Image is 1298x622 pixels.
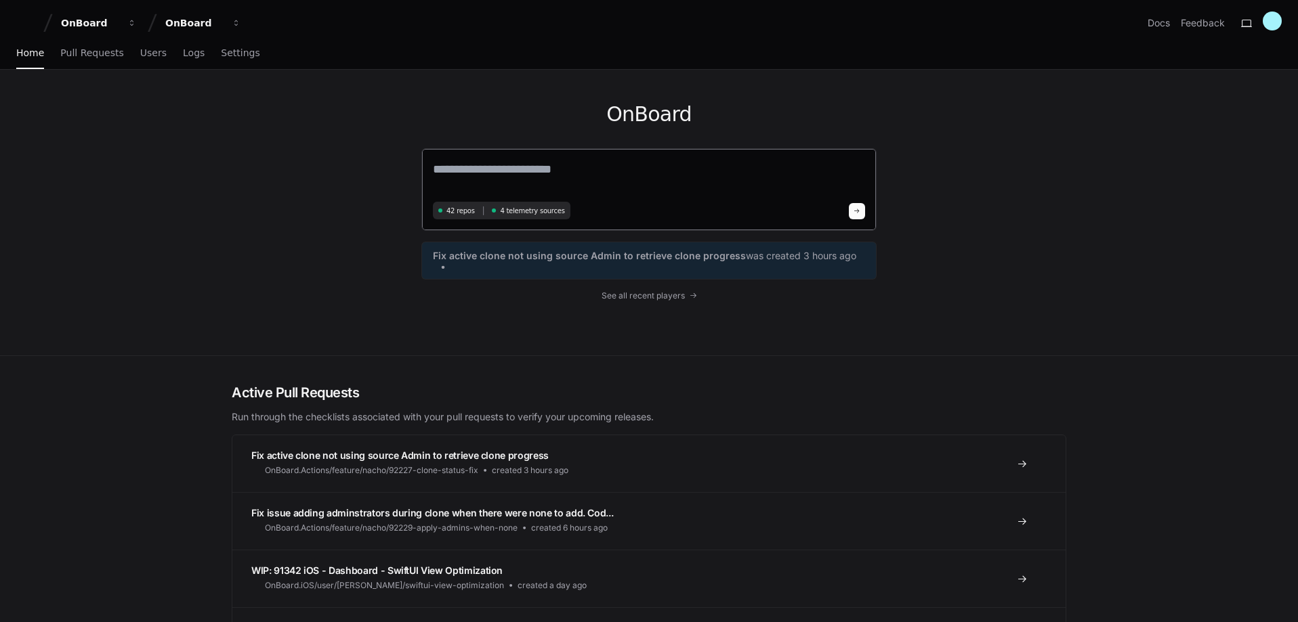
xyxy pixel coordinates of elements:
[56,11,142,35] button: OnBoard
[421,290,877,301] a: See all recent players
[221,49,259,57] span: Settings
[232,410,1066,424] p: Run through the checklists associated with your pull requests to verify your upcoming releases.
[446,206,475,216] span: 42 repos
[531,523,608,533] span: created 6 hours ago
[265,580,504,591] span: OnBoard.iOS/user/[PERSON_NAME]/swiftui-view-optimization
[183,49,205,57] span: Logs
[433,249,865,272] a: Fix active clone not using source Admin to retrieve clone progresswas created 3 hours ago
[160,11,247,35] button: OnBoard
[183,38,205,69] a: Logs
[232,383,1066,402] h2: Active Pull Requests
[232,550,1066,607] a: WIP: 91342 iOS - Dashboard - SwiftUI View OptimizationOnBoard.iOS/user/[PERSON_NAME]/swiftui-view...
[60,38,123,69] a: Pull Requests
[265,465,478,476] span: OnBoard.Actions/feature/nacho/92227-clone-status-fix
[232,435,1066,492] a: Fix active clone not using source Admin to retrieve clone progressOnBoard.Actions/feature/nacho/9...
[518,580,587,591] span: created a day ago
[60,49,123,57] span: Pull Requests
[251,507,613,518] span: Fix issue adding adminstrators during clone when there were none to add. Cod...
[1148,16,1170,30] a: Docs
[16,49,44,57] span: Home
[500,206,564,216] span: 4 telemetry sources
[16,38,44,69] a: Home
[251,564,503,576] span: WIP: 91342 iOS - Dashboard - SwiftUI View Optimization
[140,49,167,57] span: Users
[232,492,1066,550] a: Fix issue adding adminstrators during clone when there were none to add. Cod...OnBoard.Actions/fe...
[265,523,518,533] span: OnBoard.Actions/feature/nacho/92229-apply-admins-when-none
[421,102,877,127] h1: OnBoard
[251,449,549,461] span: Fix active clone not using source Admin to retrieve clone progress
[746,249,856,263] span: was created 3 hours ago
[433,249,746,263] span: Fix active clone not using source Admin to retrieve clone progress
[61,16,119,30] div: OnBoard
[221,38,259,69] a: Settings
[492,465,568,476] span: created 3 hours ago
[1181,16,1225,30] button: Feedback
[165,16,224,30] div: OnBoard
[140,38,167,69] a: Users
[602,290,685,301] span: See all recent players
